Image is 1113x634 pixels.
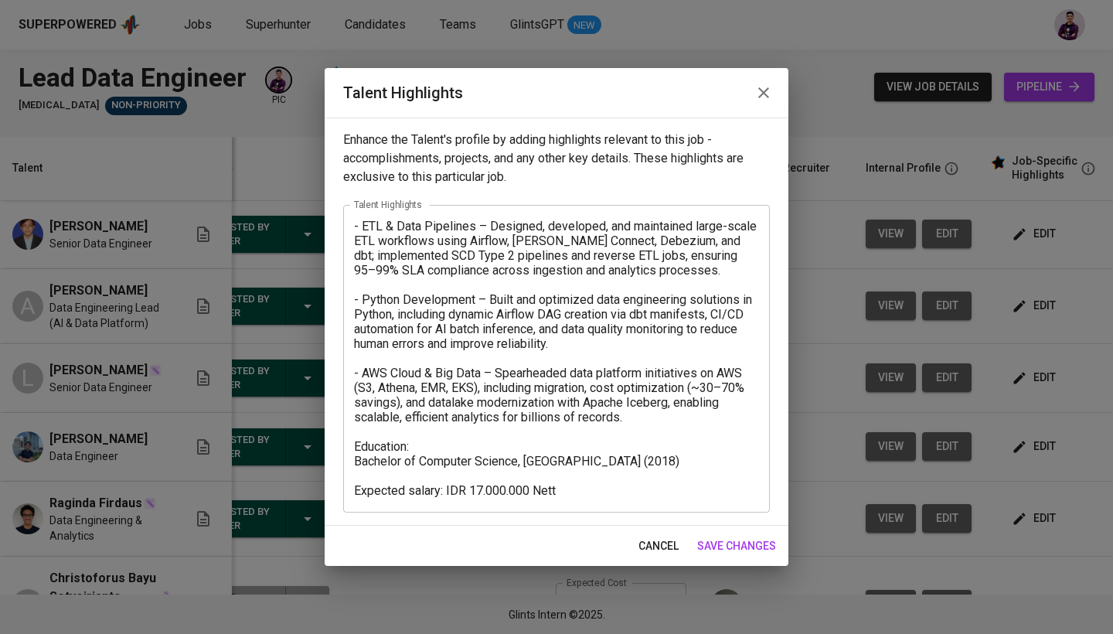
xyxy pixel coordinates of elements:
textarea: - ETL & Data Pipelines – Designed, developed, and maintained large-scale ETL workflows using Airf... [354,219,759,498]
button: cancel [632,532,685,561]
span: save changes [697,537,776,556]
p: Enhance the Talent's profile by adding highlights relevant to this job - accomplishments, project... [343,131,770,186]
button: save changes [691,532,782,561]
span: cancel [638,537,679,556]
h2: Talent Highlights [343,80,770,105]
